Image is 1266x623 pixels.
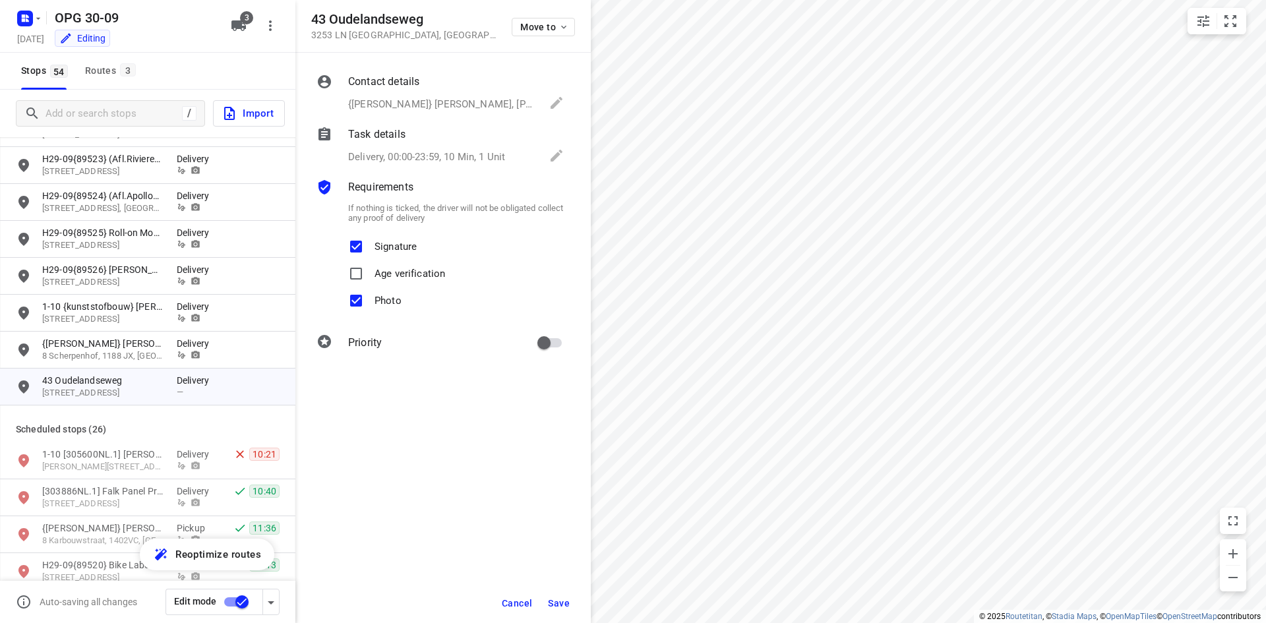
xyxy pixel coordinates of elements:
span: Save [548,598,570,608]
p: Sterkenburg 104, 6714EG, Ede, NL [42,461,164,473]
p: H29-09{89526} Peeters Bike Totaal [42,263,164,276]
p: {[PERSON_NAME]} [PERSON_NAME] [42,337,164,350]
p: Requirements [348,179,413,195]
button: 3 [226,13,252,39]
p: Nijverheidsweg 11, 5527AG, Hapert, NL [42,239,164,252]
div: small contained button group [1188,8,1246,34]
div: Driver app settings [263,593,279,610]
p: 1-10 [305600NL.1] Floris Marsman [42,448,164,461]
p: Kamperfoelieweg 36, 1032HN, Amsterdam, NL [42,572,164,584]
span: Import [222,105,274,122]
h5: OPG 30-09 [49,7,220,28]
div: Task detailsDelivery, 00:00-23:59, 10 Min, 1 Unit [316,127,564,166]
p: Maasstraat 106, 1078HN, Amsterdam, NL [42,165,164,178]
p: Pickup [177,521,216,535]
p: Scheduled stops ( 26 ) [16,421,280,437]
a: Import [205,100,285,127]
a: OpenMapTiles [1106,612,1157,621]
p: Beethovenstraat 86, 1077JN, Amsterdam, nl [42,202,164,215]
div: Contact details{[PERSON_NAME]} [PERSON_NAME], [PHONE_NUMBER] [316,74,564,113]
p: Priority [348,335,382,351]
button: Map settings [1190,8,1217,34]
p: Delivery [177,374,216,387]
svg: Edit [549,148,564,163]
a: Stadia Maps [1052,612,1097,621]
svg: Skipped [233,448,247,461]
p: Neonstraat 23, 6718WX, Ede, NL [42,498,164,510]
p: 1-10 {kunststofbouw} Benny Cottens [42,300,164,313]
p: [303886NL.1] Falk Panel Productie B [42,485,164,498]
div: Routes [85,63,140,79]
a: Routetitan [1006,612,1042,621]
p: Task details [348,127,406,142]
p: H29-09{89524} (Afl.Apollobuurt) ZFP [42,189,164,202]
p: Auto-saving all changes [40,597,137,607]
a: OpenStreetMap [1162,612,1217,621]
span: Reoptimize routes [175,546,261,563]
p: 3253 LN [GEOGRAPHIC_DATA] , [GEOGRAPHIC_DATA] [311,30,496,40]
p: H29-09{89520} Bike Laboratory [42,558,164,572]
p: 43 Oudelandseweg [42,374,164,387]
p: Contact details [348,74,419,90]
p: Delivery [177,152,216,165]
span: 11:36 [249,521,280,535]
button: Cancel [497,591,537,615]
span: — [177,387,183,397]
button: Move to [512,18,575,36]
input: Add or search stops [45,104,182,124]
button: Reoptimize routes [140,539,274,570]
button: Import [213,100,285,127]
li: © 2025 , © , © © contributors [979,612,1261,621]
p: Delivery [177,263,216,276]
p: Delivery [177,448,216,461]
span: 3 [240,11,253,24]
span: 3 [120,63,136,76]
span: Edit mode [174,596,216,607]
span: 54 [50,65,68,78]
p: Delivery [177,300,216,313]
span: Cancel [502,598,532,608]
span: 10:21 [249,448,280,461]
p: Age verification [375,260,445,280]
button: More [257,13,284,39]
p: [STREET_ADDRESS] [42,387,164,400]
p: {[PERSON_NAME]} [PERSON_NAME] [42,521,164,535]
p: Delivery, 00:00-23:59, 10 Min, 1 Unit [348,150,505,165]
h5: [DATE] [12,31,49,46]
p: 8 Scherpenhof, 1188 JX, [GEOGRAPHIC_DATA], [GEOGRAPHIC_DATA] [42,350,164,363]
p: H29-09{89523} (Afl.Rivierenbuurt) ZFP [42,152,164,165]
button: Fit zoom [1217,8,1244,34]
p: 8 Karbouwstraat, 1402VC, Bussum, NL [42,535,164,547]
span: Stops [21,63,72,79]
span: 10:40 [249,485,280,498]
svg: Done [233,485,247,498]
svg: Done [233,521,247,535]
p: Delivery [177,337,216,350]
p: H29-09{89525} Roll-on Mobility Care B.V. [42,226,164,239]
p: Signature [375,233,417,252]
div: / [182,106,196,121]
p: Delivery [177,189,216,202]
button: Save [543,591,575,615]
h5: 43 Oudelandseweg [311,12,496,27]
p: Wilhelminaplein 4, 6097AT, Heel, NL [42,276,164,289]
div: Editing [59,32,105,45]
p: Delivery [177,485,216,498]
span: Move to [520,22,569,32]
p: [STREET_ADDRESS] [42,313,164,326]
p: If nothing is ticked, the driver will not be obligated collect any proof of delivery [348,203,564,223]
p: {[PERSON_NAME]} [PERSON_NAME], [PHONE_NUMBER] [348,97,536,112]
svg: Edit [549,95,564,111]
p: Photo [375,287,402,307]
p: Delivery [177,226,216,239]
div: Requirements [316,179,564,198]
